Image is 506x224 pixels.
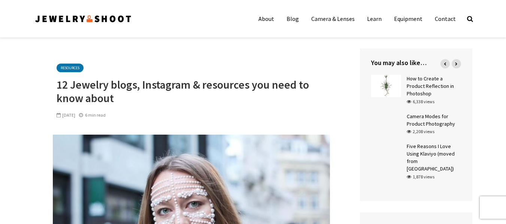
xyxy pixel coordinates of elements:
[407,98,434,105] div: 6,338 views
[361,11,387,26] a: Learn
[306,11,360,26] a: Camera & Lenses
[429,11,461,26] a: Contact
[407,75,454,97] a: How to Create a Product Reflection in Photoshop
[57,78,326,105] h1: 12 Jewelry blogs, Instagram & resources you need to know about
[371,58,461,67] h4: You may also like…
[388,11,428,26] a: Equipment
[34,13,132,25] img: Jewelry Photographer Bay Area - San Francisco | Nationwide via Mail
[407,174,434,180] div: 1,878 views
[407,113,455,127] a: Camera Modes for Product Photography
[57,64,84,72] a: Resources
[79,112,106,119] div: 6 min read
[407,128,434,135] div: 2,208 views
[407,143,455,172] a: Five Reasons I Love Using Klaviyo (moved from [GEOGRAPHIC_DATA])
[57,112,75,118] span: [DATE]
[281,11,304,26] a: Blog
[253,11,280,26] a: About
